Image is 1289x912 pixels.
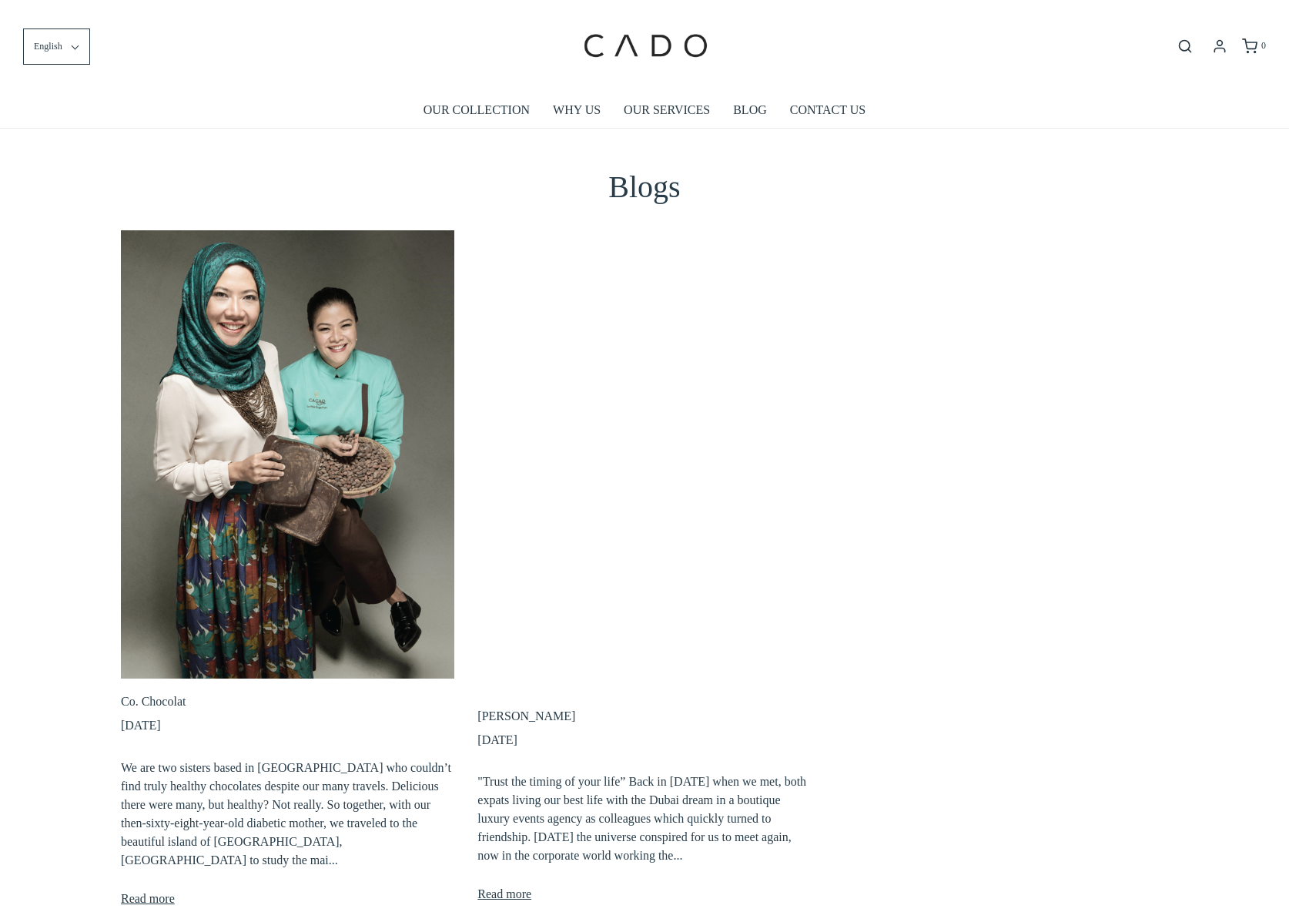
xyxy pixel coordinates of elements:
[477,733,517,746] time: [DATE]
[624,92,710,128] a: OUR SERVICES
[1261,40,1266,51] span: 0
[1171,38,1199,55] button: Open search bar
[477,709,575,723] a: [PERSON_NAME]
[733,92,767,128] a: BLOG
[790,92,865,128] a: CONTACT US
[121,889,175,909] a: Read more
[121,759,454,870] div: We are two sisters based in [GEOGRAPHIC_DATA] who couldn’t find truly healthy chocolates despite ...
[23,28,90,65] button: English
[477,884,531,904] a: Read more
[579,12,710,81] img: cadogifting
[477,230,811,693] a: Ineza Balloons
[424,92,530,128] a: OUR COLLECTION
[477,773,811,865] div: "Trust the timing of your life” Back in [DATE] when we met, both expats living our best life with...
[553,92,601,128] a: WHY US
[121,230,454,679] a: Co. Chocolat
[1240,39,1266,54] a: 0
[121,719,161,732] time: [DATE]
[121,695,186,708] a: Co. Chocolat
[34,39,62,54] span: English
